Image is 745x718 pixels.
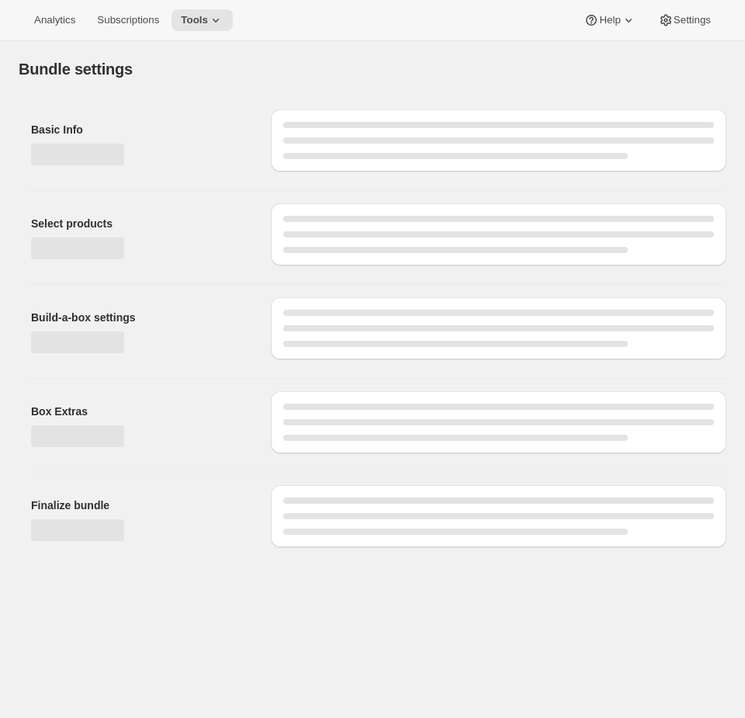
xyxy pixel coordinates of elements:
[31,498,246,513] h2: Finalize bundle
[172,9,233,31] button: Tools
[31,310,246,325] h2: Build-a-box settings
[34,14,75,26] span: Analytics
[88,9,168,31] button: Subscriptions
[599,14,620,26] span: Help
[25,9,85,31] button: Analytics
[31,122,246,137] h2: Basic Info
[574,9,645,31] button: Help
[31,216,246,231] h2: Select products
[97,14,159,26] span: Subscriptions
[31,404,246,419] h2: Box Extras
[674,14,711,26] span: Settings
[649,9,720,31] button: Settings
[181,14,208,26] span: Tools
[19,60,133,78] h1: Bundle settings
